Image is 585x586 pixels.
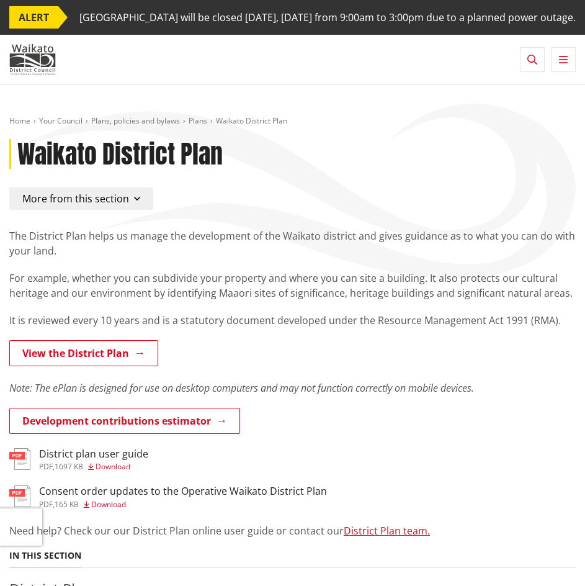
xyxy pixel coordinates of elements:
[39,448,148,460] h3: District plan user guide
[39,461,53,472] span: pdf
[9,115,30,126] a: Home
[216,115,287,126] span: Waikato District Plan
[55,461,83,472] span: 1697 KB
[9,551,81,561] h5: In this section
[9,448,30,470] img: document-pdf.svg
[91,115,180,126] a: Plans, policies and bylaws
[39,499,53,510] span: pdf
[9,6,58,29] span: ALERT
[9,44,56,75] img: Waikato District Council - Te Kaunihera aa Takiwaa o Waikato
[79,6,576,29] span: [GEOGRAPHIC_DATA] will be closed [DATE], [DATE] from 9:00am to 3:00pm due to a planned power outage.
[9,271,576,300] p: For example, whether you can subdivide your property and where you can site a building. It also p...
[96,461,130,472] span: Download
[17,139,223,169] h1: Waikato District Plan
[9,408,240,434] a: Development contributions estimator
[344,524,430,538] a: District Plan team.
[9,116,576,127] nav: breadcrumb
[9,485,30,507] img: document-pdf.svg
[189,115,207,126] a: Plans
[39,115,83,126] a: Your Council
[91,499,126,510] span: Download
[39,463,148,471] div: ,
[22,192,129,205] span: More from this section
[9,313,576,328] p: It is reviewed every 10 years and is a statutory document developed under the Resource Management...
[9,187,153,210] button: More from this section
[55,499,79,510] span: 165 KB
[9,523,576,538] p: Need help? Check our our District Plan online user guide or contact our
[39,501,327,508] div: ,
[39,485,327,497] h3: Consent order updates to the Operative Waikato District Plan
[9,340,158,366] a: View the District Plan
[9,448,148,471] a: District plan user guide pdf,1697 KB Download
[9,381,474,395] em: Note: The ePlan is designed for use on desktop computers and may not function correctly on mobile...
[9,485,327,508] a: Consent order updates to the Operative Waikato District Plan pdf,165 KB Download
[9,228,576,258] p: The District Plan helps us manage the development of the Waikato district and gives guidance as t...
